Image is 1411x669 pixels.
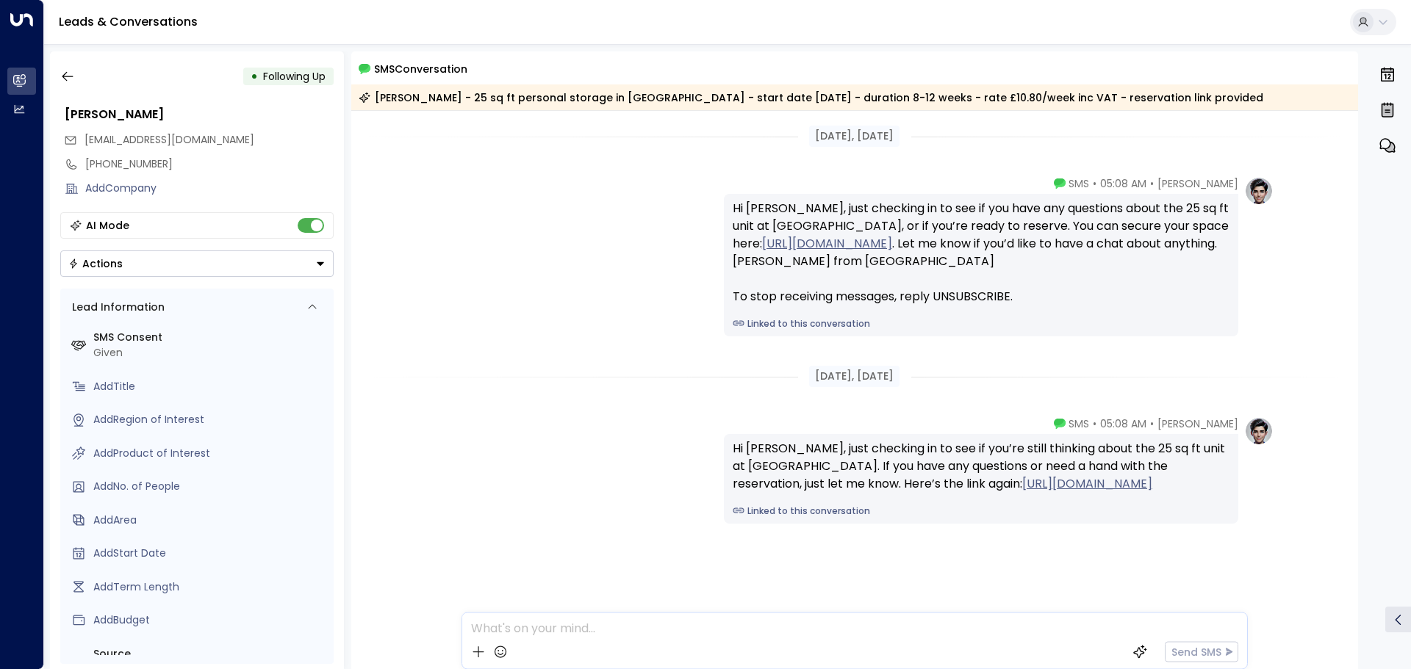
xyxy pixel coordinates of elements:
span: SMS Conversation [374,60,467,77]
span: jthompson149@gmail.com [85,132,254,148]
div: AddRegion of Interest [93,412,328,427]
div: AddCompany [85,181,334,196]
div: Hi [PERSON_NAME], just checking in to see if you’re still thinking about the 25 sq ft unit at [GE... [733,440,1229,493]
span: • [1093,416,1096,431]
span: [EMAIL_ADDRESS][DOMAIN_NAME] [85,132,254,147]
div: [PERSON_NAME] - 25 sq ft personal storage in [GEOGRAPHIC_DATA] - start date [DATE] - duration 8-1... [359,90,1263,105]
div: AddArea [93,513,328,528]
div: Actions [68,257,123,270]
a: [URL][DOMAIN_NAME] [762,235,892,253]
div: [DATE], [DATE] [809,366,900,387]
span: Following Up [263,69,326,84]
div: AddStart Date [93,546,328,561]
div: AddNo. of People [93,479,328,494]
a: Linked to this conversation [733,317,1229,330]
div: AddProduct of Interest [93,446,328,461]
div: AddTerm Length [93,579,328,595]
div: [PHONE_NUMBER] [85,156,334,172]
span: • [1150,176,1154,191]
span: 05:08 AM [1100,416,1146,431]
span: [PERSON_NAME] [1157,416,1238,431]
a: [URL][DOMAIN_NAME] [1022,475,1152,493]
span: • [1093,176,1096,191]
span: • [1150,416,1154,431]
div: AI Mode [86,218,129,233]
img: profile-logo.png [1244,176,1274,206]
a: Linked to this conversation [733,505,1229,518]
div: Button group with a nested menu [60,250,334,277]
span: [PERSON_NAME] [1157,176,1238,191]
button: Actions [60,250,334,277]
div: • [251,63,258,90]
div: AddBudget [93,612,328,628]
label: Source [93,646,328,662]
div: Lead Information [67,300,165,315]
div: AddTitle [93,379,328,394]
div: Given [93,345,328,361]
img: profile-logo.png [1244,416,1274,446]
span: SMS [1069,416,1089,431]
div: [PERSON_NAME] [65,106,334,123]
label: SMS Consent [93,330,328,345]
a: Leads & Conversations [59,13,198,30]
span: 05:08 AM [1100,176,1146,191]
div: [DATE], [DATE] [809,126,900,147]
div: Hi [PERSON_NAME], just checking in to see if you have any questions about the 25 sq ft unit at [G... [733,200,1229,305]
span: SMS [1069,176,1089,191]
